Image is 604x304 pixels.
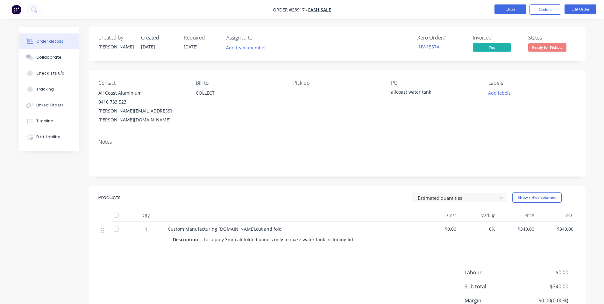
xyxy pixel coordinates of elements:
button: Tracking [19,81,79,97]
div: Timeline [36,118,53,124]
button: Linked Orders [19,97,79,113]
div: Required [184,35,219,41]
span: Ready for Picku... [528,43,566,51]
div: Markup [459,209,498,222]
div: Assigned to [226,35,290,41]
button: Ready for Picku... [528,43,566,53]
div: Bill to [196,80,283,86]
div: COLLECT [196,89,283,109]
div: Contact [98,80,186,86]
span: $340.00 [501,226,535,232]
span: $340.00 [521,283,568,290]
div: Created [141,35,176,41]
button: Add labels [485,89,514,97]
a: CASH SALE [308,7,331,13]
div: Labels [488,80,576,86]
span: $340.00 [539,226,573,232]
div: PO [391,80,478,86]
div: Products [98,194,121,201]
div: All Coast Aluminium [98,89,186,98]
div: [PERSON_NAME][EMAIL_ADDRESS][PERSON_NAME][DOMAIN_NAME] [98,106,186,124]
div: Cost [420,209,459,222]
div: Pick up [293,80,380,86]
div: Collaborate [36,54,61,60]
button: Close [494,4,526,14]
span: [DATE] [184,44,198,50]
a: INV-15574 [417,44,439,50]
div: Checklists 0/0 [36,70,64,76]
span: Order #28917 - [273,7,308,13]
button: Checklists 0/0 [19,65,79,81]
button: Timeline [19,113,79,129]
div: Qty [127,209,165,222]
span: [DATE] [141,44,155,50]
span: Sub total [465,283,521,290]
button: Edit Order [565,4,596,14]
button: Add team member [226,43,270,52]
span: $0.00 [423,226,457,232]
span: Custom Manufacturing [DOMAIN_NAME],cut and fold [168,226,282,232]
button: Collaborate [19,49,79,65]
img: Factory [11,5,21,14]
div: allcoast water tank [391,89,471,98]
div: COLLECT [196,89,283,98]
div: [PERSON_NAME] [98,43,133,50]
button: Order details [19,33,79,49]
span: $0.00 [521,269,568,276]
button: Options [529,4,561,15]
button: Profitability [19,129,79,145]
div: Order details [36,39,63,44]
div: Description [173,235,201,244]
div: Xero Order # [417,35,465,41]
div: Total [537,209,576,222]
button: Add team member [223,43,269,52]
div: Notes [98,139,576,145]
div: Tracking [36,86,54,92]
div: All Coast Aluminium0416 733 523[PERSON_NAME][EMAIL_ADDRESS][PERSON_NAME][DOMAIN_NAME] [98,89,186,124]
span: Yes [473,43,511,51]
div: Profitability [36,134,60,140]
div: Price [498,209,537,222]
span: 1 [145,226,147,232]
div: Linked Orders [36,102,64,108]
div: 0416 733 523 [98,98,186,106]
div: To supply 3mm ali folded panels only to make water tank including lid [201,235,356,244]
div: Created by [98,35,133,41]
span: Labour [465,269,521,276]
button: Show / Hide columns [512,192,562,203]
div: Invoiced [473,35,521,41]
div: Status [528,35,576,41]
span: 0% [461,226,495,232]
